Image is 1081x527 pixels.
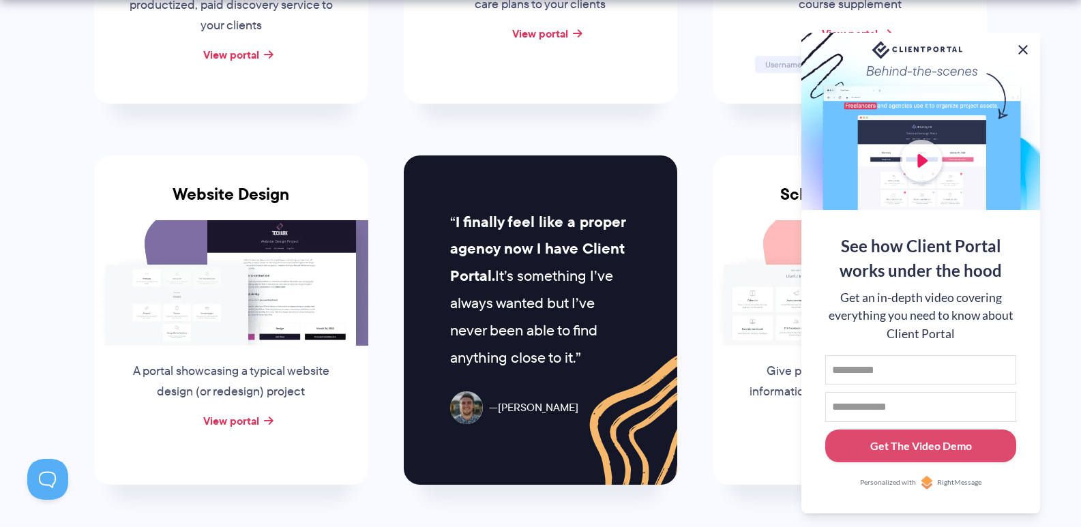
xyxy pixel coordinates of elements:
strong: I finally feel like a proper agency now I have Client Portal. [450,211,625,288]
a: View portal [203,46,259,63]
span: Personalized with [860,477,916,488]
h3: Website Design [94,185,368,220]
button: Get The Video Demo [825,430,1016,463]
p: A portal showcasing a typical website design (or redesign) project [128,361,335,402]
h3: School and Parent [713,185,987,220]
span: [PERSON_NAME] [489,398,578,418]
div: See how Client Portal works under the hood [825,234,1016,283]
iframe: Toggle Customer Support [27,459,68,500]
p: Give parents a place to find key information about your school for their enrolled children [746,361,953,423]
div: Get an in-depth video covering everything you need to know about Client Portal [825,289,1016,343]
a: Personalized withRightMessage [825,476,1016,490]
p: It’s something I’ve always wanted but I’ve never been able to find anything close to it. [450,209,631,372]
a: View portal [203,412,259,429]
span: RightMessage [937,477,981,488]
div: Get The Video Demo [870,438,972,454]
img: Personalized with RightMessage [920,476,934,490]
a: View portal [822,25,878,42]
span: Username [765,59,803,70]
a: View portal [512,25,568,42]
